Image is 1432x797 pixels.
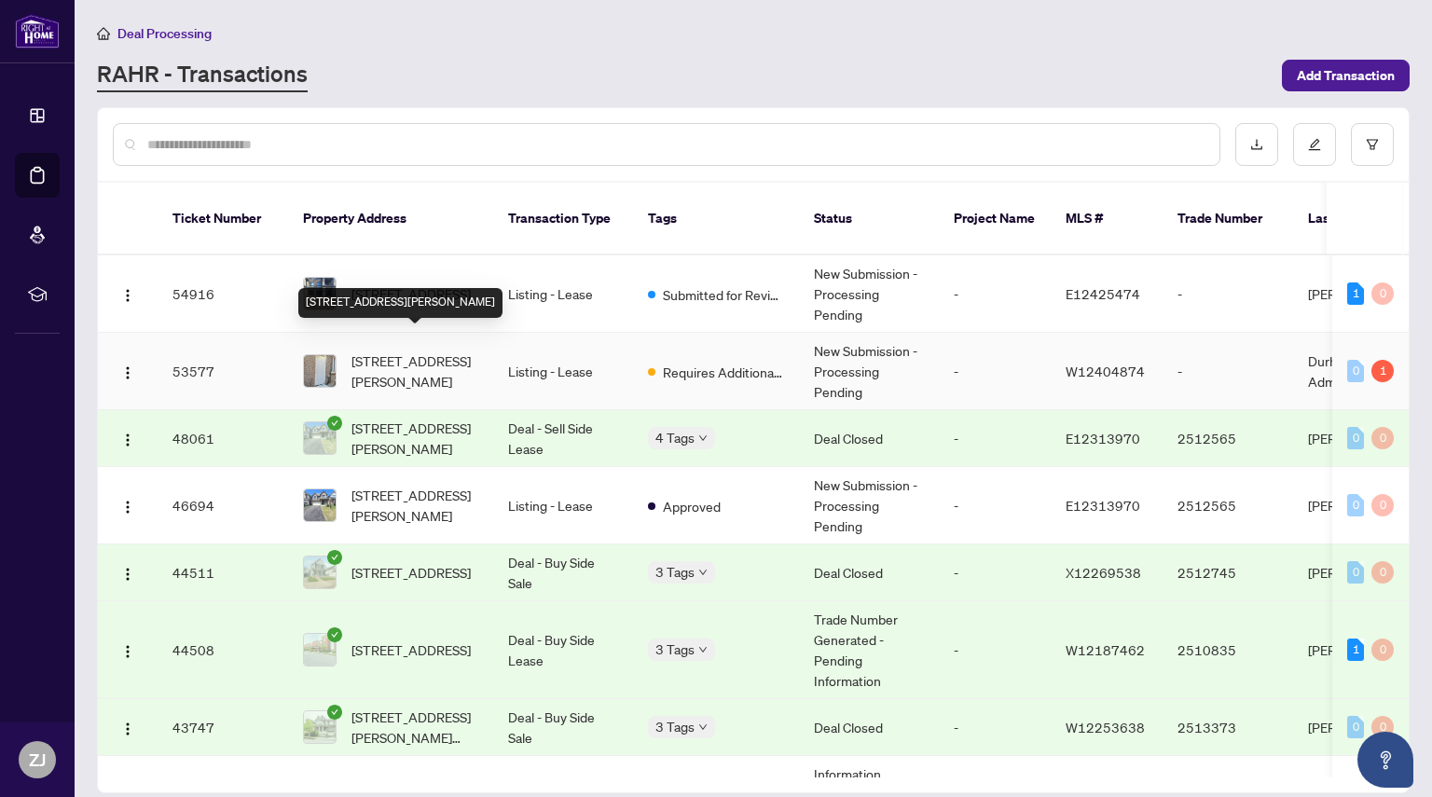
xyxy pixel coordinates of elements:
[655,427,695,448] span: 4 Tags
[698,722,708,732] span: down
[1293,123,1336,166] button: edit
[158,544,288,601] td: 44511
[939,601,1051,699] td: -
[1250,138,1263,151] span: download
[1371,639,1394,661] div: 0
[304,489,336,521] img: thumbnail-img
[655,716,695,737] span: 3 Tags
[1347,282,1364,305] div: 1
[799,699,939,756] td: Deal Closed
[1235,123,1278,166] button: download
[1066,430,1140,447] span: E12313970
[655,639,695,660] span: 3 Tags
[1051,183,1163,255] th: MLS #
[158,410,288,467] td: 48061
[351,707,478,748] span: [STREET_ADDRESS][PERSON_NAME][PERSON_NAME]
[351,639,471,660] span: [STREET_ADDRESS]
[1163,544,1293,601] td: 2512745
[493,544,633,601] td: Deal - Buy Side Sale
[97,59,308,92] a: RAHR - Transactions
[1347,639,1364,661] div: 1
[493,183,633,255] th: Transaction Type
[1282,60,1410,91] button: Add Transaction
[158,183,288,255] th: Ticket Number
[663,284,784,305] span: Submitted for Review
[97,27,110,40] span: home
[939,467,1051,544] td: -
[1163,183,1293,255] th: Trade Number
[120,721,135,736] img: Logo
[1347,494,1364,516] div: 0
[1347,427,1364,449] div: 0
[939,333,1051,410] td: -
[1163,333,1293,410] td: -
[1357,732,1413,788] button: Open asap
[288,183,493,255] th: Property Address
[493,255,633,333] td: Listing - Lease
[298,288,503,318] div: [STREET_ADDRESS][PERSON_NAME]
[117,25,212,42] span: Deal Processing
[351,562,471,583] span: [STREET_ADDRESS]
[655,561,695,583] span: 3 Tags
[799,601,939,699] td: Trade Number Generated - Pending Information
[698,433,708,443] span: down
[1297,61,1395,90] span: Add Transaction
[304,711,336,743] img: thumbnail-img
[158,699,288,756] td: 43747
[1371,561,1394,584] div: 0
[120,288,135,303] img: Logo
[698,645,708,654] span: down
[1066,363,1145,379] span: W12404874
[113,635,143,665] button: Logo
[939,255,1051,333] td: -
[304,557,336,588] img: thumbnail-img
[15,14,60,48] img: logo
[120,365,135,380] img: Logo
[1371,716,1394,738] div: 0
[120,567,135,582] img: Logo
[493,601,633,699] td: Deal - Buy Side Lease
[1066,719,1145,735] span: W12253638
[1371,360,1394,382] div: 1
[351,485,478,526] span: [STREET_ADDRESS][PERSON_NAME]
[351,418,478,459] span: [STREET_ADDRESS][PERSON_NAME]
[351,283,471,304] span: [STREET_ADDRESS]
[351,350,478,392] span: [STREET_ADDRESS][PERSON_NAME]
[1371,494,1394,516] div: 0
[1366,138,1379,151] span: filter
[799,333,939,410] td: New Submission - Processing Pending
[327,705,342,720] span: check-circle
[304,278,336,309] img: thumbnail-img
[1371,282,1394,305] div: 0
[1347,360,1364,382] div: 0
[1163,410,1293,467] td: 2512565
[1371,427,1394,449] div: 0
[158,601,288,699] td: 44508
[939,699,1051,756] td: -
[1163,255,1293,333] td: -
[1066,497,1140,514] span: E12313970
[120,500,135,515] img: Logo
[493,699,633,756] td: Deal - Buy Side Sale
[327,550,342,565] span: check-circle
[1163,467,1293,544] td: 2512565
[304,634,336,666] img: thumbnail-img
[633,183,799,255] th: Tags
[113,423,143,453] button: Logo
[113,712,143,742] button: Logo
[799,255,939,333] td: New Submission - Processing Pending
[158,255,288,333] td: 54916
[939,183,1051,255] th: Project Name
[799,410,939,467] td: Deal Closed
[158,467,288,544] td: 46694
[29,747,46,773] span: ZJ
[113,557,143,587] button: Logo
[1347,561,1364,584] div: 0
[1066,564,1141,581] span: X12269538
[939,410,1051,467] td: -
[1347,716,1364,738] div: 0
[698,568,708,577] span: down
[493,410,633,467] td: Deal - Sell Side Lease
[1163,699,1293,756] td: 2513373
[1066,285,1140,302] span: E12425474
